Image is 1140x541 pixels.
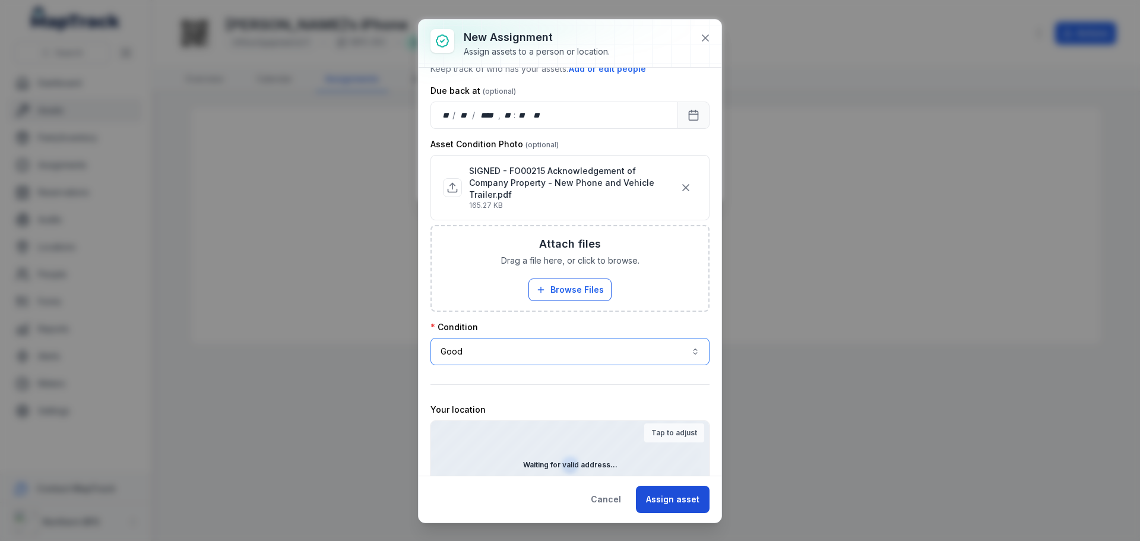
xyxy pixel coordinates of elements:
[502,109,514,121] div: hour,
[457,109,473,121] div: month,
[531,109,544,121] div: am/pm,
[528,279,612,301] button: Browse Files
[430,85,516,97] label: Due back at
[464,46,610,58] div: Assign assets to a person or location.
[430,321,478,333] label: Condition
[651,428,697,438] strong: Tap to adjust
[501,255,639,267] span: Drag a file here, or click to browse.
[568,62,647,75] button: Add or edit people
[476,109,498,121] div: year,
[464,29,610,46] h3: New assignment
[469,201,674,210] p: 165.27 KB
[430,62,710,75] p: Keep track of who has your assets.
[441,109,452,121] div: day,
[469,165,674,201] p: SIGNED - FO00215 Acknowledgement of Company Property - New Phone and Vehicle Trailer.pdf
[498,109,502,121] div: ,
[677,102,710,129] button: Calendar
[636,486,710,513] button: Assign asset
[514,109,517,121] div: :
[539,236,601,252] h3: Attach files
[430,338,710,365] button: Good
[431,421,700,509] canvas: Map
[430,138,559,150] label: Asset Condition Photo
[472,109,476,121] div: /
[581,486,631,513] button: Cancel
[430,404,486,416] label: Your location
[452,109,457,121] div: /
[517,109,528,121] div: minute,
[523,460,617,470] strong: Waiting for valid address...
